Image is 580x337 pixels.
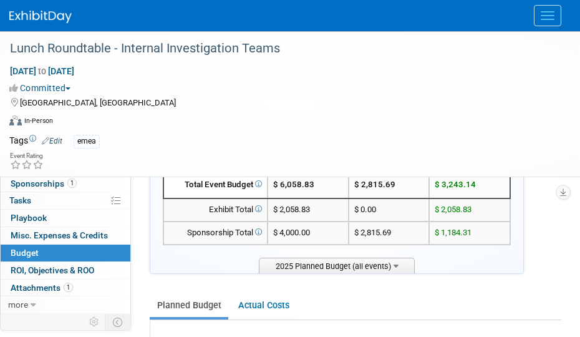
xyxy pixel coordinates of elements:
div: Lunch Roundtable - Internal Investigation Teams [6,37,555,60]
div: Sponsorship Total [169,227,262,239]
button: Committed [9,82,75,94]
td: Tags [9,134,62,149]
span: 1 [64,283,73,292]
a: Playbook [1,210,130,227]
a: ROI, Objectives & ROO [1,262,130,279]
div: Total Event Budget [169,179,262,191]
a: Sponsorships1 [1,175,130,192]
a: Edit [42,137,62,145]
a: Planned Budget [150,294,228,317]
span: to [36,66,48,76]
td: $ 2,815.69 [349,172,430,198]
a: Actual Costs [231,294,296,317]
span: ROI, Objectives & ROO [11,265,94,275]
img: Format-Inperson.png [9,115,22,125]
span: $ 2,058.83 [435,205,471,214]
span: Tasks [9,195,31,205]
span: $ 6,058.83 [273,180,314,189]
a: Tasks [1,192,130,209]
span: [GEOGRAPHIC_DATA], [GEOGRAPHIC_DATA] [20,98,176,107]
a: Attachments1 [1,280,130,296]
div: Exhibit Total [169,204,262,216]
div: Event Rating [10,153,44,159]
a: more [1,296,130,313]
span: [DATE] [DATE] [9,66,75,77]
span: Budget [11,248,39,258]
span: Misc. Expenses & Credits [11,230,108,240]
div: Event Format [9,114,564,132]
td: $ 0.00 [349,198,430,222]
span: Attachments [11,283,73,293]
div: In-Person [24,116,53,125]
span: $ 1,184.31 [435,228,471,237]
td: Toggle Event Tabs [105,314,131,330]
span: more [8,300,28,310]
img: ExhibitDay [9,11,72,23]
span: Playbook [11,213,47,223]
span: 2025 Planned Budget (all events) [259,258,415,273]
span: Sponsorships [11,178,77,188]
span: $ 2,058.83 [273,205,310,214]
span: 1 [67,178,77,188]
button: Menu [534,5,561,26]
a: Budget [1,245,130,261]
a: Misc. Expenses & Credits [1,227,130,244]
td: Personalize Event Tab Strip [84,314,105,330]
span: $ 3,243.14 [435,180,476,189]
div: emea [74,135,100,148]
td: $ 2,815.69 [349,222,430,245]
span: $ 4,000.00 [273,228,310,237]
